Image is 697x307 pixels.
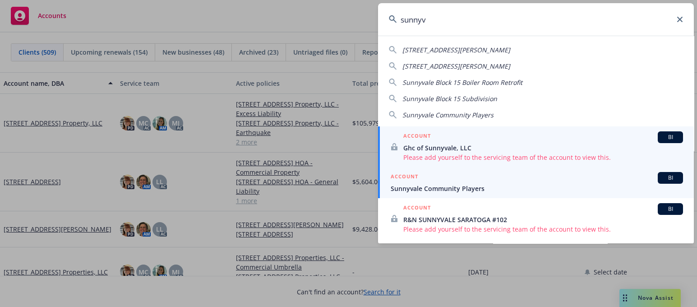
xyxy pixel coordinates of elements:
h5: ACCOUNT [403,203,431,214]
span: BI [661,174,679,182]
span: Sunnyvale Block 15 Boiler Room Retrofit [402,78,522,87]
a: ACCOUNTBISunnyvale Community Players [378,167,694,198]
span: Please add yourself to the servicing team of the account to view this. [403,224,683,234]
span: Please add yourself to the servicing team of the account to view this. [403,153,683,162]
span: [STREET_ADDRESS][PERSON_NAME] [402,46,510,54]
span: Sunnyvale Community Players [402,111,494,119]
span: BI [661,205,679,213]
h5: ACCOUNT [403,131,431,142]
span: BI [661,133,679,141]
h5: ACCOUNT [391,172,418,183]
input: Search... [378,3,694,36]
span: Ghc of Sunnyvale, LLC [403,143,683,153]
span: Sunnyvale Community Players [391,184,683,193]
a: ACCOUNTBIR&N SUNNYVALE SARATOGA #102Please add yourself to the servicing team of the account to v... [378,198,694,239]
span: Sunnyvale Block 15 Subdivision [402,94,497,103]
a: ACCOUNTBIGhc of Sunnyvale, LLCPlease add yourself to the servicing team of the account to view this. [378,126,694,167]
span: [STREET_ADDRESS][PERSON_NAME] [402,62,510,70]
span: R&N SUNNYVALE SARATOGA #102 [403,215,683,224]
